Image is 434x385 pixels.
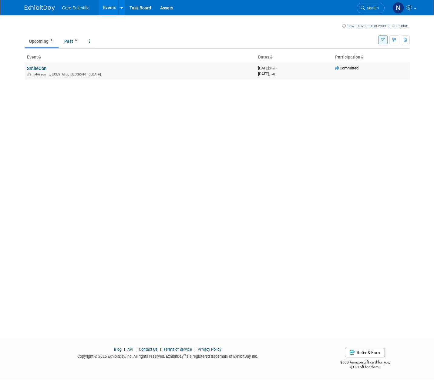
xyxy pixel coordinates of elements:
[123,347,126,352] span: |
[183,353,186,357] sup: ®
[365,6,379,10] span: Search
[38,55,41,59] a: Sort by Event Name
[333,52,410,62] th: Participation
[25,35,59,47] a: Upcoming1
[258,66,277,70] span: [DATE]
[27,72,253,76] div: [US_STATE], [GEOGRAPHIC_DATA]
[320,356,410,370] div: $500 Amazon gift card for you,
[25,52,256,62] th: Event
[25,352,311,359] div: Copyright © 2025 ExhibitDay, Inc. All rights reserved. ExhibitDay is a registered trademark of Ex...
[256,52,333,62] th: Dates
[163,347,192,352] a: Terms of Service
[335,66,358,70] span: Committed
[269,67,275,70] span: (Thu)
[32,72,48,76] span: In-Person
[342,24,410,28] a: How to sync to an external calendar...
[159,347,163,352] span: |
[62,5,89,10] span: Core Scientific
[114,347,122,352] a: Blog
[60,35,83,47] a: Past6
[25,5,55,11] img: ExhibitDay
[258,72,275,76] span: [DATE]
[27,66,46,71] a: SmileCon
[392,2,404,14] img: Nik Koelblinger
[269,72,275,76] span: (Sat)
[139,347,158,352] a: Contact Us
[49,38,54,43] span: 1
[73,38,79,43] span: 6
[134,347,138,352] span: |
[345,348,385,357] a: Refer & Earn
[27,72,31,75] img: In-Person Event
[269,55,272,59] a: Sort by Start Date
[357,3,385,13] a: Search
[193,347,197,352] span: |
[276,66,277,70] span: -
[320,365,410,370] div: $150 off for them.
[198,347,221,352] a: Privacy Policy
[360,55,363,59] a: Sort by Participation Type
[127,347,133,352] a: API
